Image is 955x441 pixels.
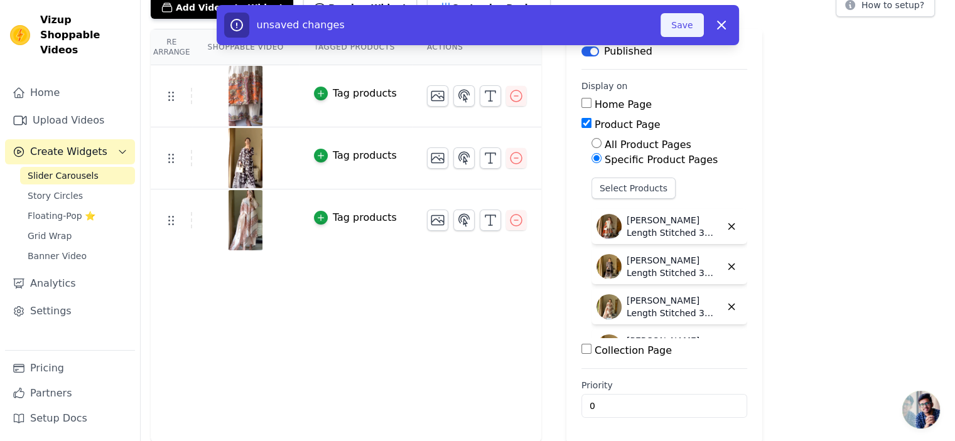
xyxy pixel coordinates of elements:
legend: Display on [581,80,628,92]
img: Simran Long Length Stitched 3 piece silky lawn [596,294,622,319]
th: Actions [412,29,541,65]
p: [PERSON_NAME] Length Stitched 3 piece silky lawn [627,254,721,279]
span: Grid Wrap [28,230,72,242]
label: Specific Product Pages [605,154,718,166]
span: Create Widgets [30,144,107,159]
a: Story Circles [20,187,135,205]
span: Banner Video [28,250,87,262]
th: Tagged Products [299,29,412,65]
button: Delete widget [721,296,742,317]
div: Tag products [333,210,397,225]
span: Slider Carousels [28,169,99,182]
label: Priority [581,379,747,391]
a: Slider Carousels [20,167,135,184]
a: Upload Videos [5,108,135,133]
img: Aniqa Long Length Stitched 3 piece silky lawn [596,334,622,359]
a: Pricing [5,356,135,381]
label: Home Page [595,98,652,110]
a: Floating-Pop ⭐ [20,207,135,225]
label: Product Page [595,119,661,130]
a: Home [5,80,135,105]
img: tn-fd51d9dca4444e8aa4051b7d0fd6740c.png [228,66,263,126]
a: Grid Wrap [20,227,135,245]
button: Change Thumbnail [427,85,448,107]
div: Tag products [333,148,397,163]
p: [PERSON_NAME] Length Stitched 3 piece silky lawn [627,214,721,239]
button: Delete widget [721,256,742,277]
th: Shoppable Video [192,29,298,65]
button: Change Thumbnail [427,210,448,231]
div: Tag products [333,86,397,101]
p: [PERSON_NAME] Length Stitched 3 piece silky lawn [627,294,721,319]
a: How to setup? [836,2,935,14]
span: Floating-Pop ⭐ [28,210,95,222]
a: Setup Docs [5,406,135,431]
button: Select Products [591,178,676,199]
button: Tag products [314,210,397,225]
span: Story Circles [28,189,83,202]
th: Re Arrange [151,29,192,65]
img: zara Long Length Stitched 3 piece silky lawn [596,214,622,239]
a: Settings [5,299,135,324]
button: Change Thumbnail [427,147,448,169]
button: Tag products [314,148,397,163]
p: Published [604,44,652,59]
button: Create Widgets [5,139,135,164]
button: Tag products [314,86,397,101]
a: Partners [5,381,135,406]
p: [PERSON_NAME] Length Stitched 3 piece silky lawn [627,334,721,359]
img: tn-fa27450d49ee46099adc0cd7421bbed9.png [228,128,263,188]
a: Banner Video [20,247,135,265]
button: Save [661,13,703,37]
img: Samira Long Length Stitched 3 piece silky lawn [596,254,622,279]
button: Delete widget [721,336,742,358]
a: Open chat [902,391,940,428]
a: Analytics [5,271,135,296]
label: All Product Pages [605,139,691,151]
button: Delete widget [721,216,742,237]
span: unsaved changes [257,19,345,31]
label: Collection Page [595,344,672,356]
img: tn-5b28a408851f46279cd90758f3d8d03c.png [228,190,263,250]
